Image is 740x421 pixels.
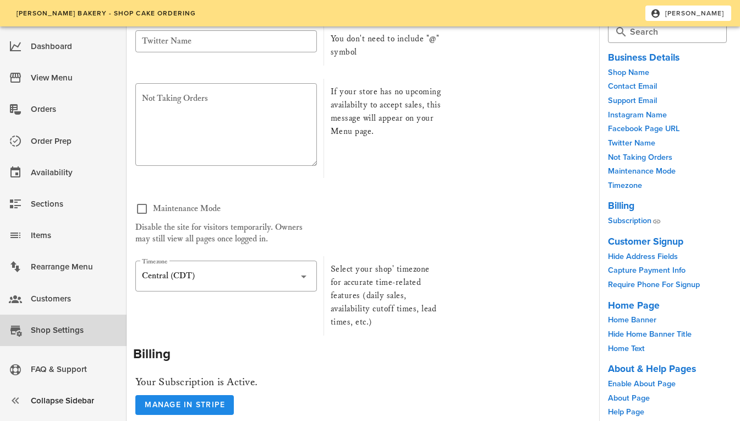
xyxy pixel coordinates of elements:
[608,266,686,275] a: Capture Payment Info
[608,110,667,120] a: Instagram Name
[142,257,168,266] label: Timezone
[645,6,731,21] button: [PERSON_NAME]
[608,300,660,311] a: Home Page
[608,344,645,353] a: Home Text
[9,6,203,21] a: [PERSON_NAME] Bakery - Shop Cake Ordering
[608,96,657,105] a: Support Email
[31,37,118,56] div: Dashboard
[324,256,449,336] div: Select your shop' timezone for accurate time-related features (daily sales, availability cutoff t...
[31,100,118,118] div: Orders
[324,79,449,178] div: If your store has no upcoming availabilty to accept sales, this message will appear on your Menu ...
[31,69,118,87] div: View Menu
[608,153,672,162] a: Not Taking Orders
[324,26,449,66] div: You don't need to include "@" symbol
[31,226,118,245] div: Items
[653,8,725,18] span: [PERSON_NAME]
[608,407,644,417] a: Help Page
[608,68,649,77] a: Shop Name
[608,166,676,176] a: Maintenance Mode
[31,258,118,276] div: Rearrange Menu
[608,52,679,63] a: Business Details
[135,373,317,391] div: Your Subscription is Active.
[608,393,650,403] a: About Page
[31,290,118,308] div: Customers
[608,138,655,148] a: Twitter Name
[15,9,196,17] span: [PERSON_NAME] Bakery - Shop Cake Ordering
[31,132,118,150] div: Order Prep
[133,344,514,364] h2: Billing
[31,164,118,182] div: Availability
[608,379,676,388] a: Enable About Page
[135,395,234,415] button: Manage in Stripe
[31,392,118,410] div: Collapse Sidebar
[608,82,657,91] a: Contact Email
[144,400,225,409] span: Manage in Stripe
[608,280,700,289] a: Require Phone For Signup
[608,216,651,225] a: Subscription
[608,200,634,212] a: Billing
[153,203,317,214] label: Maintenance Mode
[608,236,683,247] a: Customer Signup
[31,195,118,213] div: Sections
[608,124,679,133] a: Facebook Page URL
[608,315,656,325] a: Home Banner
[135,222,317,245] div: Disable the site for visitors temporarily. Owners may still view all pages once logged in.
[608,181,642,190] a: Timezone
[31,360,118,379] div: FAQ & Support
[31,321,118,339] div: Shop Settings
[608,363,696,375] a: About & Help Pages
[608,252,678,261] a: Hide Address Fields
[608,330,692,339] a: Hide Home Banner Title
